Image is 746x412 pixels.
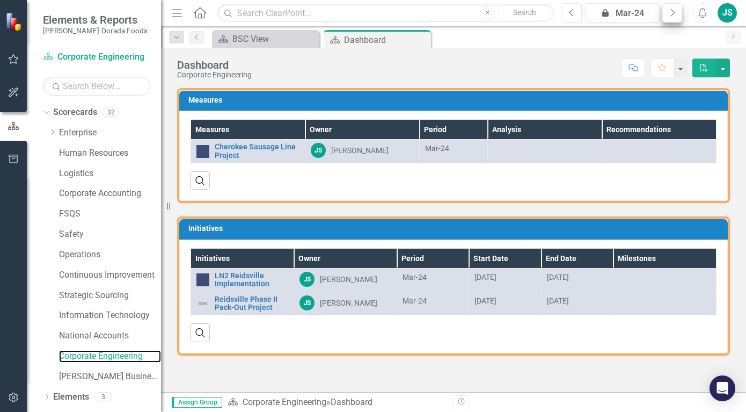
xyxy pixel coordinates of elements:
[425,143,482,154] div: Mar-24
[59,350,161,363] a: Corporate Engineering
[215,143,299,160] a: Cherokee Sausage Line Project
[59,168,161,180] a: Logistics
[469,268,541,292] td: Double-Click to Edit
[5,12,24,31] img: ClearPoint Strategy
[305,140,419,163] td: Double-Click to Edit
[59,127,161,139] a: Enterprise
[59,147,161,160] a: Human Resources
[228,396,445,409] div: »
[311,143,326,158] div: JS
[43,13,148,26] span: Elements & Reports
[232,32,317,46] div: BSC View
[59,290,161,302] a: Strategic Sourcing
[177,71,252,79] div: Corporate Engineering
[589,7,656,20] div: Mar-24
[215,295,288,312] a: Reidsville Phase II Pack-Out Project
[59,249,161,261] a: Operations
[547,297,569,305] span: [DATE]
[172,397,222,408] span: Assign Group
[188,96,722,104] h3: Measures
[53,106,97,119] a: Scorecards
[294,292,397,315] td: Double-Click to Edit
[541,268,613,292] td: Double-Click to Edit
[59,309,161,322] a: Information Technology
[196,297,209,310] img: Not Defined
[541,292,613,315] td: Double-Click to Edit
[196,145,209,158] img: No Information
[59,371,161,383] a: [PERSON_NAME] Business Unit
[469,292,541,315] td: Double-Click to Edit
[43,77,150,96] input: Search Below...
[498,5,551,20] button: Search
[320,298,377,308] div: [PERSON_NAME]
[188,225,722,233] h3: Initiatives
[103,108,120,117] div: 32
[331,397,372,407] div: Dashboard
[59,208,161,220] a: FSQS
[718,3,737,23] button: JS
[403,295,463,306] div: Mar-24
[547,273,569,281] span: [DATE]
[43,26,148,35] small: [PERSON_NAME]-Dorada Foods
[177,59,252,71] div: Dashboard
[217,4,554,23] input: Search ClearPoint...
[196,273,209,286] img: No Information
[513,8,536,17] span: Search
[474,273,496,281] span: [DATE]
[43,51,150,63] a: Corporate Engineering
[215,272,288,288] a: LN2 Reidsville Implementation
[474,297,496,305] span: [DATE]
[59,330,161,342] a: National Accounts
[53,391,89,403] a: Elements
[344,33,428,47] div: Dashboard
[294,268,397,292] td: Double-Click to Edit
[320,274,377,285] div: [PERSON_NAME]
[299,272,315,287] div: JS
[331,145,389,156] div: [PERSON_NAME]
[59,228,161,241] a: Safety
[59,269,161,281] a: Continuous Improvement
[59,187,161,200] a: Corporate Accounting
[94,393,112,402] div: 3
[585,3,660,23] button: Mar-24
[710,375,735,401] div: Open Intercom Messenger
[299,295,315,310] div: JS
[403,272,463,283] div: Mar-24
[215,32,317,46] a: BSC View
[243,397,326,407] a: Corporate Engineering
